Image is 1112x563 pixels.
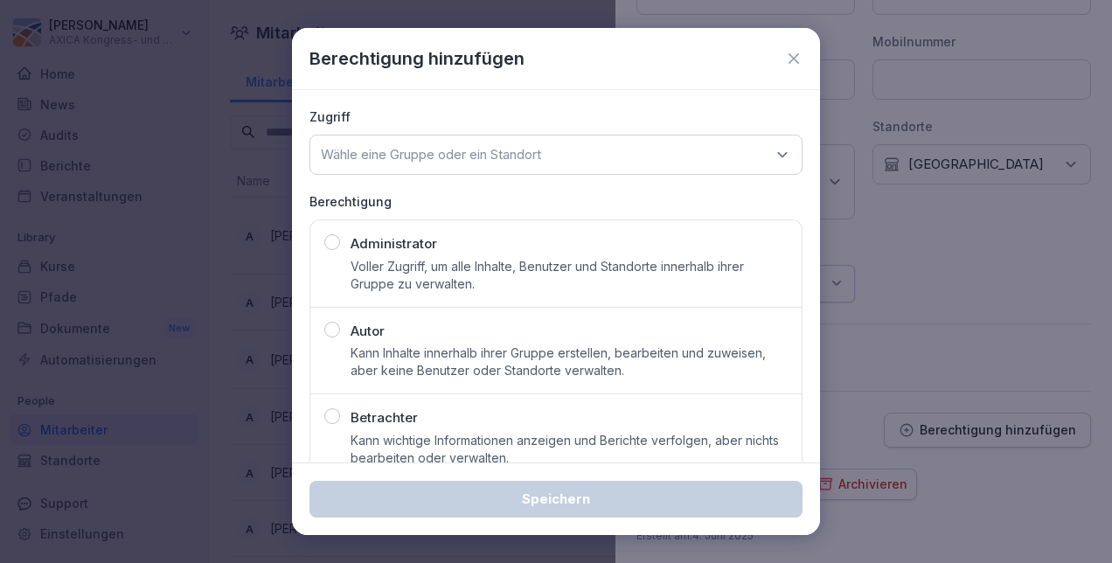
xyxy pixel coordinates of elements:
[351,432,788,467] p: Kann wichtige Informationen anzeigen und Berichte verfolgen, aber nichts bearbeiten oder verwalten.
[351,344,788,379] p: Kann Inhalte innerhalb ihrer Gruppe erstellen, bearbeiten und zuweisen, aber keine Benutzer oder ...
[351,408,418,428] p: Betrachter
[351,258,788,293] p: Voller Zugriff, um alle Inhalte, Benutzer und Standorte innerhalb ihrer Gruppe zu verwalten.
[309,108,803,126] p: Zugriff
[323,490,789,509] div: Speichern
[309,481,803,518] button: Speichern
[351,322,385,342] p: Autor
[309,45,525,72] p: Berechtigung hinzufügen
[321,146,541,163] p: Wähle eine Gruppe oder ein Standort
[351,234,437,254] p: Administrator
[309,192,803,211] p: Berechtigung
